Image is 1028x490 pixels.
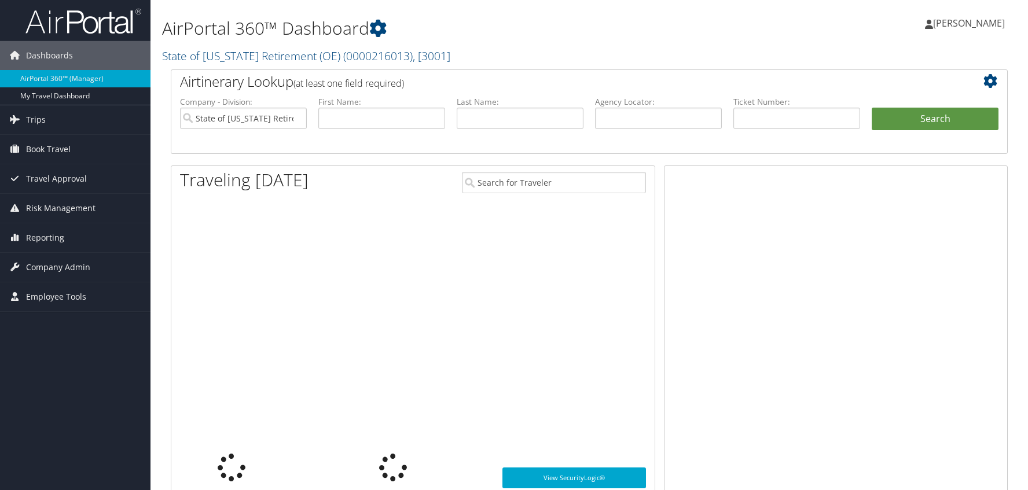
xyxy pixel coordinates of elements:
h1: AirPortal 360™ Dashboard [162,16,732,40]
button: Search [872,108,998,131]
label: Company - Division: [180,96,307,108]
label: Last Name: [457,96,583,108]
input: Search for Traveler [462,172,646,193]
img: airportal-logo.png [25,8,141,35]
span: , [ 3001 ] [413,48,450,64]
span: Risk Management [26,194,96,223]
span: ( 0000216013 ) [343,48,413,64]
span: (at least one field required) [293,77,404,90]
span: Company Admin [26,253,90,282]
a: State of [US_STATE] Retirement (OE) [162,48,450,64]
span: Employee Tools [26,282,86,311]
span: Trips [26,105,46,134]
span: Travel Approval [26,164,87,193]
a: [PERSON_NAME] [925,6,1016,40]
a: View SecurityLogic® [502,467,646,488]
label: Ticket Number: [733,96,860,108]
h2: Airtinerary Lookup [180,72,929,91]
span: Book Travel [26,135,71,164]
label: First Name: [318,96,445,108]
span: Dashboards [26,41,73,70]
h1: Traveling [DATE] [180,168,309,192]
span: [PERSON_NAME] [933,17,1005,30]
label: Agency Locator: [595,96,722,108]
span: Reporting [26,223,64,252]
